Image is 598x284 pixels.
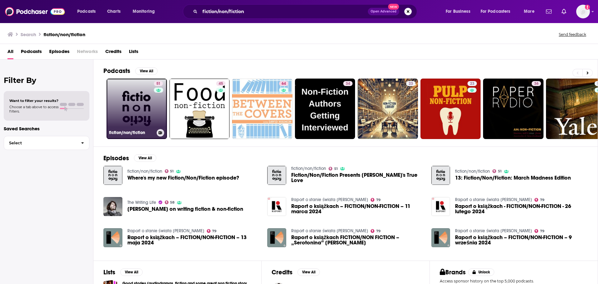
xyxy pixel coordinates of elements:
span: Select [4,141,76,145]
svg: Add a profile image [585,5,590,10]
button: View All [120,268,143,276]
h3: Search [21,31,36,37]
span: Logged in as ereardon [576,5,590,18]
span: Podcasts [77,7,96,16]
a: 23 [406,81,415,86]
a: 79 [371,229,381,233]
img: 13: Fiction/Non/Fiction: March Madness Edition [431,166,450,185]
span: 51 [334,167,338,170]
h3: fiction/non/fiction [44,31,85,37]
img: Raport o książkach – FICTION/NON-FICTION – 11 marca 2024 [267,197,286,216]
span: 23 [470,81,474,87]
button: open menu [477,7,520,17]
h2: Podcasts [103,67,130,75]
button: View All [297,268,320,276]
span: More [524,7,534,16]
span: New [388,4,399,10]
span: 51 [170,170,173,173]
span: Raport o książkach – FICTION/NON-FICTION – 11 marca 2024 [291,204,424,214]
img: User Profile [576,5,590,18]
span: 64 [282,81,286,87]
img: Raport o książkach – FICTION/NON-FICTION – 9 września 2024 [431,228,450,247]
a: Raport o książkach - FICTION/NON-FICTION - 26 lutego 2024 [455,204,588,214]
a: fiction/non/fiction [291,166,326,171]
a: Show notifications dropdown [543,6,554,17]
h2: Episodes [103,154,129,162]
a: 51 [329,167,338,171]
button: open menu [73,7,104,17]
a: fiction/non/fiction [127,169,162,174]
a: 13: Fiction/Non/Fiction: March Madness Edition [455,175,571,181]
a: 51fiction/non/fiction [107,79,167,139]
span: [PERSON_NAME] on writing fiction & non-fiction [127,206,243,212]
span: Raport o książkach FICTION/NON FICTION – „Serotonina” [PERSON_NAME] [291,235,424,245]
a: Raport o książkach FICTION/NON FICTION – „Serotonina” Michel Houellebecq [291,235,424,245]
a: 36 [532,81,541,86]
span: 34 [346,81,350,87]
button: View All [134,154,156,162]
a: CreditsView All [272,268,320,276]
div: Search podcasts, credits, & more... [189,4,423,19]
button: Send feedback [557,32,588,37]
a: Raport o stanie świata Dariusza Rosiaka [291,228,368,233]
a: 23 [420,79,481,139]
span: Fiction/Non/Fiction Presents [PERSON_NAME]'s True Love [291,172,424,183]
a: Lists [129,46,138,59]
button: Unlock [468,268,495,276]
span: Monitoring [133,7,155,16]
a: 58 [165,200,175,204]
a: 79 [207,229,217,233]
a: 34 [343,81,353,86]
span: 79 [376,199,381,201]
span: All [7,46,13,59]
span: 45 [219,81,223,87]
a: The Writing Life [127,200,156,205]
span: 79 [540,230,544,233]
a: 64 [232,79,292,139]
a: PodcastsView All [103,67,158,75]
a: Raport o książkach – FICTION/NON-FICTION – 13 maja 2024 [127,235,260,245]
img: Raport o książkach – FICTION/NON-FICTION – 13 maja 2024 [103,228,122,247]
h2: Brands [440,268,466,276]
span: Choose a tab above to access filters. [9,105,59,113]
a: Podcasts [21,46,42,59]
a: Episodes [49,46,69,59]
span: Open Advanced [371,10,396,13]
img: Raport o książkach FICTION/NON FICTION – „Serotonina” Michel Houellebecq [267,228,286,247]
a: Jenn Ashworth on writing fiction & non-fiction [127,206,243,212]
img: Podchaser - Follow, Share and Rate Podcasts [5,6,65,17]
img: Raport o książkach - FICTION/NON-FICTION - 26 lutego 2024 [431,197,450,216]
a: Where's my new Fiction/Non/Fiction episode? [127,175,239,181]
a: Raport o stanie świata Dariusza Rosiaka [455,228,532,233]
button: View All [135,67,158,75]
a: 64 [279,81,288,86]
span: 58 [170,201,174,204]
h3: fiction/non/fiction [109,130,154,135]
a: Charts [103,7,124,17]
a: 45 [169,79,230,139]
button: Open AdvancedNew [368,8,399,15]
a: Raport o stanie świata Dariusza Rosiaka [291,197,368,202]
a: 36 [483,79,543,139]
span: 79 [540,199,544,201]
button: open menu [441,7,478,17]
span: 79 [212,230,216,233]
input: Search podcasts, credits, & more... [200,7,368,17]
h2: Filter By [4,76,89,85]
a: fiction/non/fiction [455,169,490,174]
a: 79 [534,229,544,233]
img: Where's my new Fiction/Non/Fiction episode? [103,166,122,185]
img: Jenn Ashworth on writing fiction & non-fiction [103,197,122,216]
